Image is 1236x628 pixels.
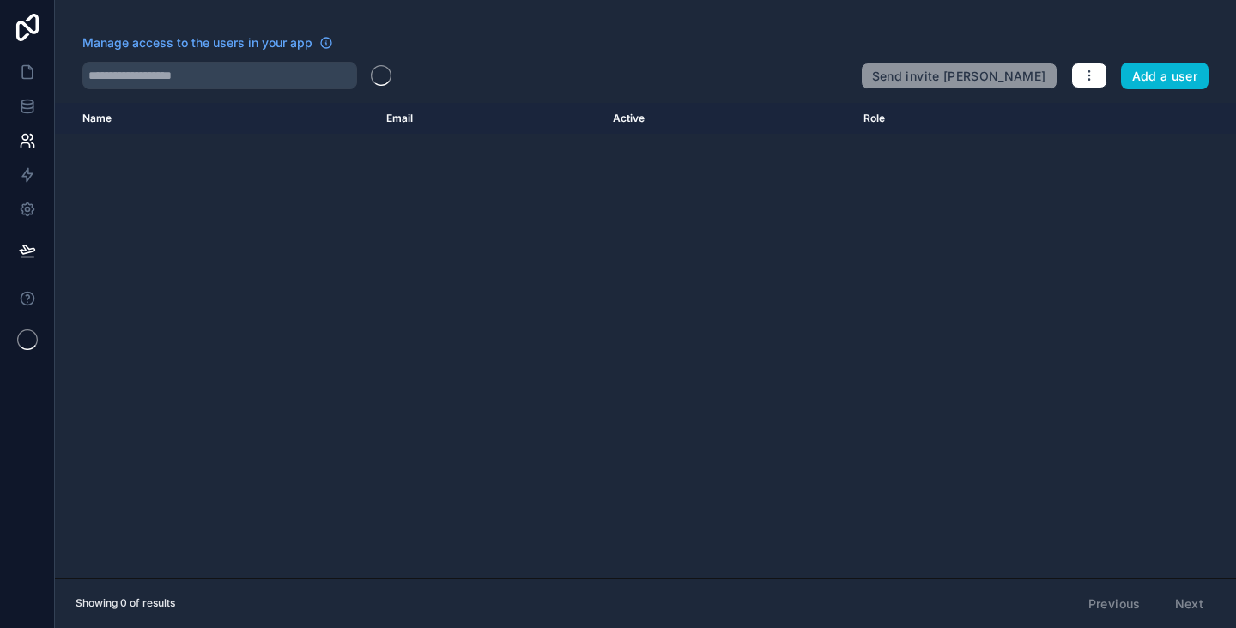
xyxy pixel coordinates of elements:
[55,103,1236,578] div: scrollable content
[55,103,376,134] th: Name
[1121,63,1209,90] button: Add a user
[82,34,333,51] a: Manage access to the users in your app
[603,103,853,134] th: Active
[82,34,312,51] span: Manage access to the users in your app
[853,103,1055,134] th: Role
[376,103,603,134] th: Email
[76,596,175,610] span: Showing 0 of results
